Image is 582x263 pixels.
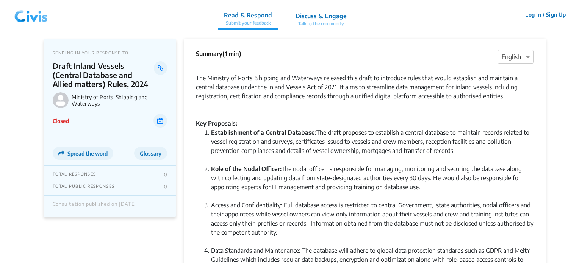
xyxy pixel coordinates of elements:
[53,50,167,55] p: SENDING IN YOUR RESPONSE TO
[53,147,113,160] button: Spread the word
[164,184,167,190] p: 0
[296,20,347,27] p: Talk to the community
[164,171,167,177] p: 0
[196,64,534,110] div: The Ministry of Ports, Shipping and Waterways released this draft to introduce rules that would e...
[53,201,137,211] div: Consultation published on [DATE]
[53,171,96,177] p: TOTAL RESPONSES
[53,61,154,89] p: Draft Inland Vessels (Central Database and Allied matters) Rules, 2024
[520,9,571,20] button: Log In / Sign Up
[53,184,114,190] p: TOTAL PUBLIC RESPONSES
[67,150,108,157] span: Spread the word
[211,164,534,201] li: The nodal officer is responsible for managing, monitoring and securing the database along with co...
[53,92,69,108] img: Ministry of Ports, Shipping and Waterways logo
[211,128,534,164] li: The draft proposes to establish a central database to maintain records related to vessel registra...
[222,50,241,58] span: (1 min)
[211,201,534,246] li: Access and Confidentiality: Full database access is restricted to central Government, state autho...
[11,3,51,26] img: navlogo.png
[140,150,161,157] span: Glossary
[72,94,167,107] p: Ministry of Ports, Shipping and Waterways
[134,147,167,160] button: Glossary
[196,49,241,58] p: Summary
[224,20,272,26] p: Submit your feedback
[211,129,316,136] strong: Establishment of a Central Database:
[53,117,69,125] p: Closed
[196,120,237,127] strong: Key Proposals:
[211,165,282,173] strong: Role of the Nodal Officer:
[224,11,272,20] p: Read & Respond
[296,11,347,20] p: Discuss & Engage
